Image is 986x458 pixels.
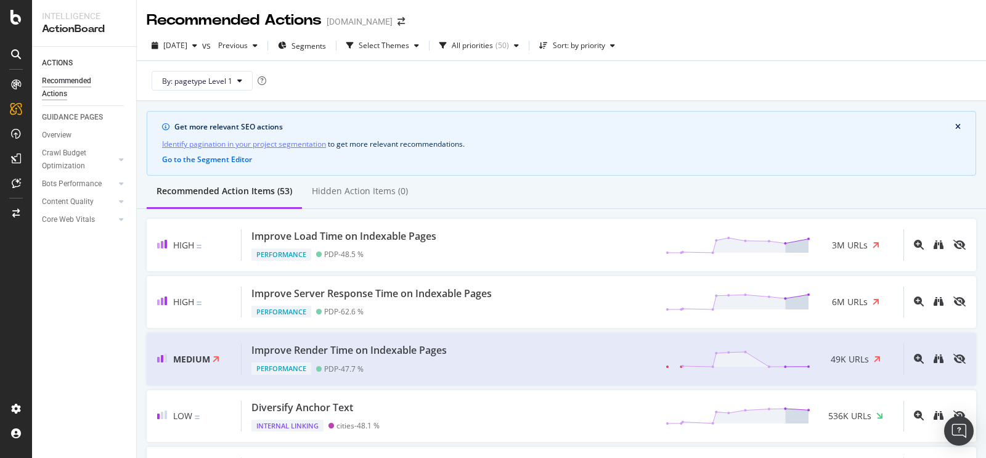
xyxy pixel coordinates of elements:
[163,40,187,51] span: 2025 Aug. 10th
[174,121,955,133] div: Get more relevant SEO actions
[147,10,322,31] div: Recommended Actions
[251,306,311,318] div: Performance
[42,129,128,142] a: Overview
[251,401,353,415] div: Diversify Anchor Text
[953,354,966,364] div: eye-slash
[251,287,492,301] div: Improve Server Response Time on Indexable Pages
[397,17,405,26] div: arrow-right-arrow-left
[173,296,194,308] span: High
[162,76,232,86] span: By: pagetype Level 1
[832,239,868,251] span: 3M URLs
[213,40,248,51] span: Previous
[251,362,311,375] div: Performance
[934,353,943,365] a: binoculars
[42,75,116,100] div: Recommended Actions
[173,353,210,365] span: Medium
[312,185,408,197] div: Hidden Action Items (0)
[934,410,943,422] a: binoculars
[42,213,115,226] a: Core Web Vitals
[162,137,326,150] a: Identify pagination in your project segmentation
[173,410,192,422] span: Low
[42,111,103,124] div: GUIDANCE PAGES
[341,36,424,55] button: Select Themes
[42,57,73,70] div: ACTIONS
[553,42,605,49] div: Sort: by priority
[42,147,115,173] a: Crawl Budget Optimization
[832,296,868,308] span: 6M URLs
[251,420,324,432] div: Internal Linking
[953,411,966,420] div: eye-slash
[147,36,202,55] button: [DATE]
[359,42,409,49] div: Select Themes
[195,415,200,419] img: Equal
[42,147,107,173] div: Crawl Budget Optimization
[291,41,326,51] span: Segments
[914,240,924,250] div: magnifying-glass-plus
[251,343,447,358] div: Improve Render Time on Indexable Pages
[934,239,943,251] a: binoculars
[42,129,71,142] div: Overview
[914,354,924,364] div: magnifying-glass-plus
[828,410,871,422] span: 536K URLs
[173,239,194,251] span: High
[914,411,924,420] div: magnifying-glass-plus
[42,213,95,226] div: Core Web Vitals
[152,71,253,91] button: By: pagetype Level 1
[434,36,524,55] button: All priorities(50)
[147,111,976,176] div: info banner
[42,22,126,36] div: ActionBoard
[336,421,380,430] div: cities - 48.1 %
[934,296,943,308] a: binoculars
[42,178,102,190] div: Bots Performance
[42,75,128,100] a: Recommended Actions
[534,36,620,55] button: Sort: by priority
[495,42,509,49] div: ( 50 )
[952,120,964,134] button: close banner
[934,354,943,364] div: binoculars
[42,10,126,22] div: Intelligence
[327,15,393,28] div: [DOMAIN_NAME]
[324,250,364,259] div: PDP - 48.5 %
[251,248,311,261] div: Performance
[452,42,493,49] div: All priorities
[934,411,943,420] div: binoculars
[953,240,966,250] div: eye-slash
[251,229,436,243] div: Improve Load Time on Indexable Pages
[162,155,252,164] button: Go to the Segment Editor
[324,307,364,316] div: PDP - 62.6 %
[157,185,292,197] div: Recommended Action Items (53)
[42,57,128,70] a: ACTIONS
[914,296,924,306] div: magnifying-glass-plus
[42,195,94,208] div: Content Quality
[944,416,974,446] div: Open Intercom Messenger
[934,240,943,250] div: binoculars
[324,364,364,374] div: PDP - 47.7 %
[42,111,128,124] a: GUIDANCE PAGES
[197,245,202,248] img: Equal
[953,296,966,306] div: eye-slash
[42,195,115,208] a: Content Quality
[202,39,213,52] span: vs
[42,178,115,190] a: Bots Performance
[197,301,202,305] img: Equal
[213,36,263,55] button: Previous
[162,137,961,150] div: to get more relevant recommendations .
[273,36,331,55] button: Segments
[934,296,943,306] div: binoculars
[831,353,869,366] span: 49K URLs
